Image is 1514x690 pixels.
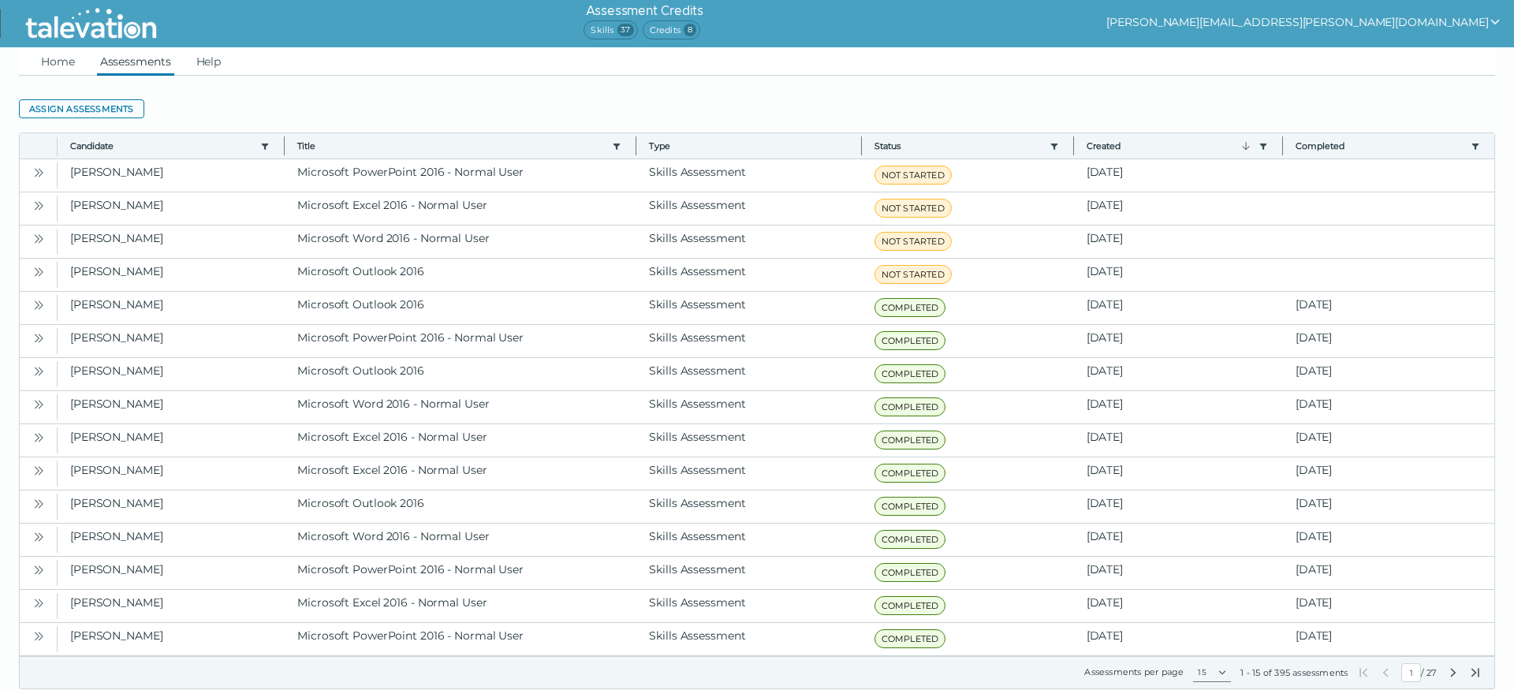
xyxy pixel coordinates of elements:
span: COMPLETED [874,530,946,549]
cds-icon: Open [32,365,45,378]
clr-dg-cell: [DATE] [1283,590,1494,622]
clr-dg-cell: [PERSON_NAME] [58,490,285,523]
cds-icon: Open [32,531,45,543]
clr-dg-cell: Skills Assessment [636,325,861,357]
button: Assign assessments [19,99,144,118]
clr-dg-cell: [PERSON_NAME] [58,325,285,357]
clr-dg-cell: Skills Assessment [636,292,861,324]
clr-dg-cell: [DATE] [1074,226,1283,258]
cds-icon: Open [32,332,45,345]
clr-dg-cell: [DATE] [1074,391,1283,423]
button: Open [29,262,48,281]
button: show user actions [1106,13,1501,32]
cds-icon: Open [32,498,45,510]
clr-dg-cell: Skills Assessment [636,524,861,556]
span: NOT STARTED [874,166,952,185]
clr-dg-cell: [DATE] [1283,424,1494,457]
clr-dg-cell: Skills Assessment [636,259,861,291]
span: Credits [643,21,700,39]
clr-dg-cell: [DATE] [1074,192,1283,225]
clr-dg-cell: Skills Assessment [636,159,861,192]
cds-icon: Open [32,166,45,179]
clr-dg-cell: Microsoft Word 2016 - Normal User [285,226,636,258]
clr-dg-cell: Microsoft Excel 2016 - Normal User [285,590,636,622]
span: NOT STARTED [874,199,952,218]
clr-dg-cell: Microsoft PowerPoint 2016 - Normal User [285,623,636,655]
button: Column resize handle [631,129,641,162]
clr-dg-cell: [DATE] [1283,292,1494,324]
clr-dg-cell: Microsoft Outlook 2016 [285,490,636,523]
div: 1 - 15 of 395 assessments [1240,666,1348,679]
clr-dg-cell: [DATE] [1074,325,1283,357]
span: COMPLETED [874,497,946,516]
span: COMPLETED [874,563,946,582]
button: Open [29,328,48,347]
span: COMPLETED [874,364,946,383]
clr-dg-cell: [DATE] [1074,524,1283,556]
clr-dg-cell: Microsoft Outlook 2016 [285,259,636,291]
clr-dg-cell: [DATE] [1074,159,1283,192]
clr-dg-cell: [DATE] [1074,623,1283,655]
clr-dg-cell: Skills Assessment [636,192,861,225]
button: Column resize handle [856,129,867,162]
button: Open [29,494,48,513]
clr-dg-cell: [PERSON_NAME] [58,292,285,324]
clr-dg-cell: [DATE] [1074,259,1283,291]
clr-dg-cell: Microsoft Outlook 2016 [285,292,636,324]
button: Last Page [1469,666,1482,679]
button: Open [29,361,48,380]
span: COMPLETED [874,331,946,350]
clr-dg-cell: [DATE] [1283,391,1494,423]
button: Column resize handle [1277,129,1288,162]
h6: Assessment Credits [584,2,705,21]
clr-dg-cell: [DATE] [1283,524,1494,556]
clr-dg-cell: [DATE] [1283,557,1494,589]
clr-dg-cell: Microsoft Excel 2016 - Normal User [285,457,636,490]
cds-icon: Open [32,464,45,477]
clr-dg-cell: [PERSON_NAME] [58,259,285,291]
button: Open [29,593,48,612]
clr-dg-cell: [DATE] [1283,325,1494,357]
clr-dg-cell: [DATE] [1283,358,1494,390]
button: Completed [1296,140,1464,152]
button: Open [29,527,48,546]
clr-dg-cell: Microsoft PowerPoint 2016 - Normal User [285,557,636,589]
clr-dg-cell: [PERSON_NAME] [58,457,285,490]
cds-icon: Open [32,299,45,311]
clr-dg-cell: [PERSON_NAME] [58,391,285,423]
clr-dg-cell: Skills Assessment [636,490,861,523]
clr-dg-cell: Skills Assessment [636,226,861,258]
button: First Page [1357,666,1370,679]
span: Type [649,140,848,152]
clr-dg-cell: [PERSON_NAME] [58,159,285,192]
input: Current Page [1401,663,1421,682]
div: / [1357,663,1482,682]
clr-dg-cell: [PERSON_NAME] [58,192,285,225]
clr-dg-cell: Microsoft Word 2016 - Normal User [285,391,636,423]
span: COMPLETED [874,629,946,648]
button: Open [29,196,48,214]
button: Open [29,162,48,181]
clr-dg-cell: [DATE] [1074,490,1283,523]
span: COMPLETED [874,397,946,416]
clr-dg-cell: Microsoft Word 2016 - Normal User [285,524,636,556]
cds-icon: Open [32,597,45,610]
button: Previous Page [1379,666,1392,679]
clr-dg-cell: [DATE] [1074,457,1283,490]
cds-icon: Open [32,630,45,643]
cds-icon: Open [32,200,45,212]
button: Open [29,626,48,645]
a: Help [193,47,225,76]
clr-dg-cell: [DATE] [1074,557,1283,589]
cds-icon: Open [32,564,45,576]
clr-dg-cell: Skills Assessment [636,557,861,589]
span: 37 [617,24,634,36]
span: Skills [584,21,637,39]
clr-dg-cell: [DATE] [1074,358,1283,390]
clr-dg-cell: Skills Assessment [636,391,861,423]
button: Open [29,560,48,579]
a: Home [38,47,78,76]
button: Open [29,427,48,446]
clr-dg-cell: [PERSON_NAME] [58,623,285,655]
clr-dg-cell: Skills Assessment [636,358,861,390]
